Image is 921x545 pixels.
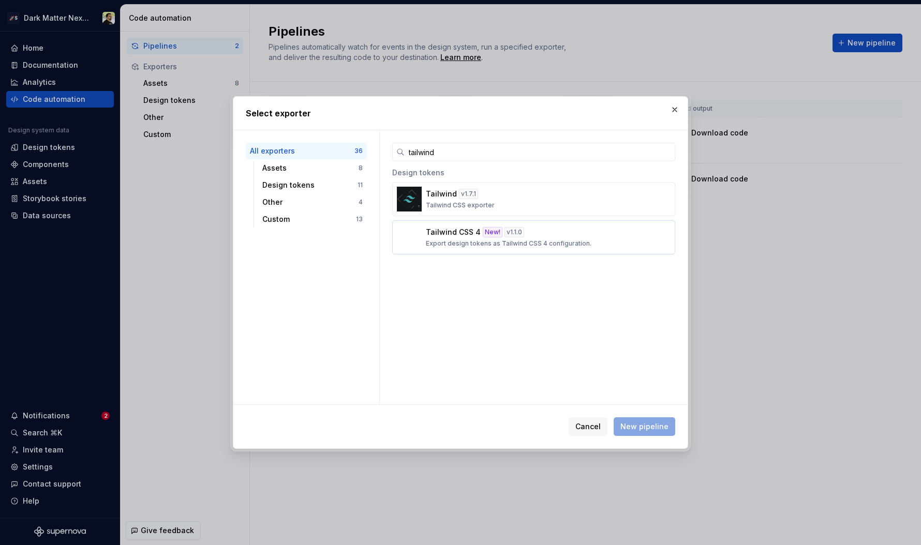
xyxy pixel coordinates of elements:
button: Tailwindv1.7.1Tailwind CSS exporter [392,182,675,216]
div: v 1.7.1 [459,189,478,199]
h2: Select exporter [246,107,675,119]
p: Tailwind CSS exporter [426,201,495,209]
input: Search... [405,143,675,161]
div: 13 [356,215,363,223]
button: Assets8 [258,160,367,176]
div: Other [262,197,359,207]
div: Design tokens [262,180,358,190]
div: Assets [262,163,359,173]
div: 36 [354,147,363,155]
button: Other4 [258,194,367,210]
button: Design tokens11 [258,177,367,193]
button: Custom13 [258,211,367,228]
span: Cancel [575,421,601,432]
div: 8 [359,164,363,172]
button: All exporters36 [246,143,367,159]
div: Design tokens [392,161,675,182]
p: Tailwind [426,189,457,199]
div: 11 [358,181,363,189]
button: Tailwind CSS 4New!v1.1.0Export design tokens as Tailwind CSS 4 configuration. [392,220,675,254]
div: v 1.1.0 [504,227,524,237]
div: New! [483,227,502,237]
p: Tailwind CSS 4 [426,227,481,237]
button: Cancel [569,417,607,436]
p: Export design tokens as Tailwind CSS 4 configuration. [426,239,591,248]
div: All exporters [250,146,354,156]
div: Custom [262,214,356,224]
div: 4 [359,198,363,206]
